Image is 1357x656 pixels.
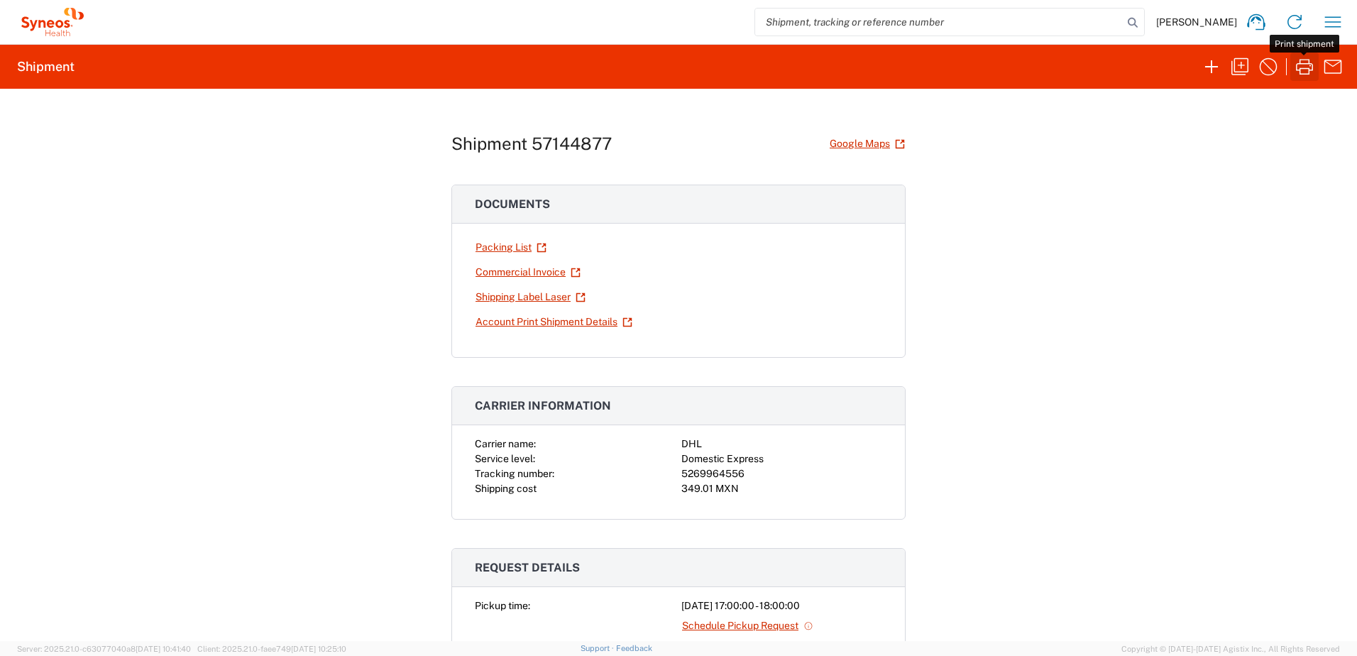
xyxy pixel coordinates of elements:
[451,133,612,154] h1: Shipment 57144877
[681,613,814,638] a: Schedule Pickup Request
[1121,643,1340,655] span: Copyright © [DATE]-[DATE] Agistix Inc., All Rights Reserved
[681,638,882,653] div: -
[291,645,346,653] span: [DATE] 10:25:10
[475,285,586,310] a: Shipping Label Laser
[475,310,633,334] a: Account Print Shipment Details
[475,235,547,260] a: Packing List
[475,197,550,211] span: Documents
[755,9,1123,35] input: Shipment, tracking or reference number
[475,640,536,651] span: Delivery time:
[681,598,882,613] div: [DATE] 17:00:00 - 18:00:00
[475,600,530,611] span: Pickup time:
[581,644,616,652] a: Support
[475,561,580,574] span: Request details
[829,131,906,156] a: Google Maps
[475,453,535,464] span: Service level:
[1156,16,1237,28] span: [PERSON_NAME]
[475,260,581,285] a: Commercial Invoice
[17,58,75,75] h2: Shipment
[475,483,537,494] span: Shipping cost
[681,466,882,481] div: 5269964556
[197,645,346,653] span: Client: 2025.21.0-faee749
[475,438,536,449] span: Carrier name:
[17,645,191,653] span: Server: 2025.21.0-c63077040a8
[681,437,882,452] div: DHL
[616,644,652,652] a: Feedback
[681,452,882,466] div: Domestic Express
[681,481,882,496] div: 349.01 MXN
[475,399,611,412] span: Carrier information
[136,645,191,653] span: [DATE] 10:41:40
[475,468,554,479] span: Tracking number:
